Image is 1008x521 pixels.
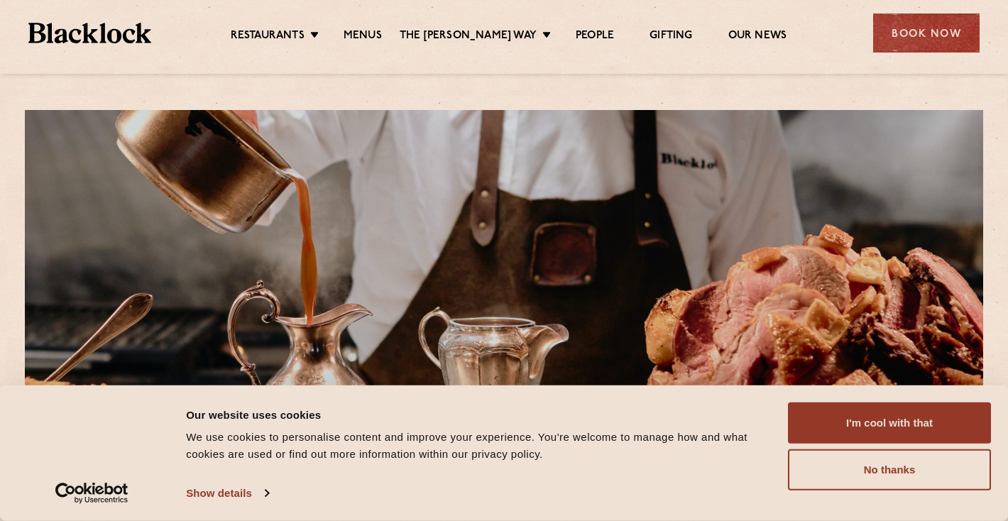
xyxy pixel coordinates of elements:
[28,23,151,43] img: BL_Textured_Logo-footer-cropped.svg
[186,483,268,504] a: Show details
[728,29,787,45] a: Our News
[186,406,772,423] div: Our website uses cookies
[400,29,537,45] a: The [PERSON_NAME] Way
[231,29,305,45] a: Restaurants
[344,29,382,45] a: Menus
[30,483,154,504] a: Usercentrics Cookiebot - opens in a new window
[186,429,772,463] div: We use cookies to personalise content and improve your experience. You're welcome to manage how a...
[788,402,991,444] button: I'm cool with that
[576,29,614,45] a: People
[788,449,991,490] button: No thanks
[873,13,980,53] div: Book Now
[650,29,692,45] a: Gifting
